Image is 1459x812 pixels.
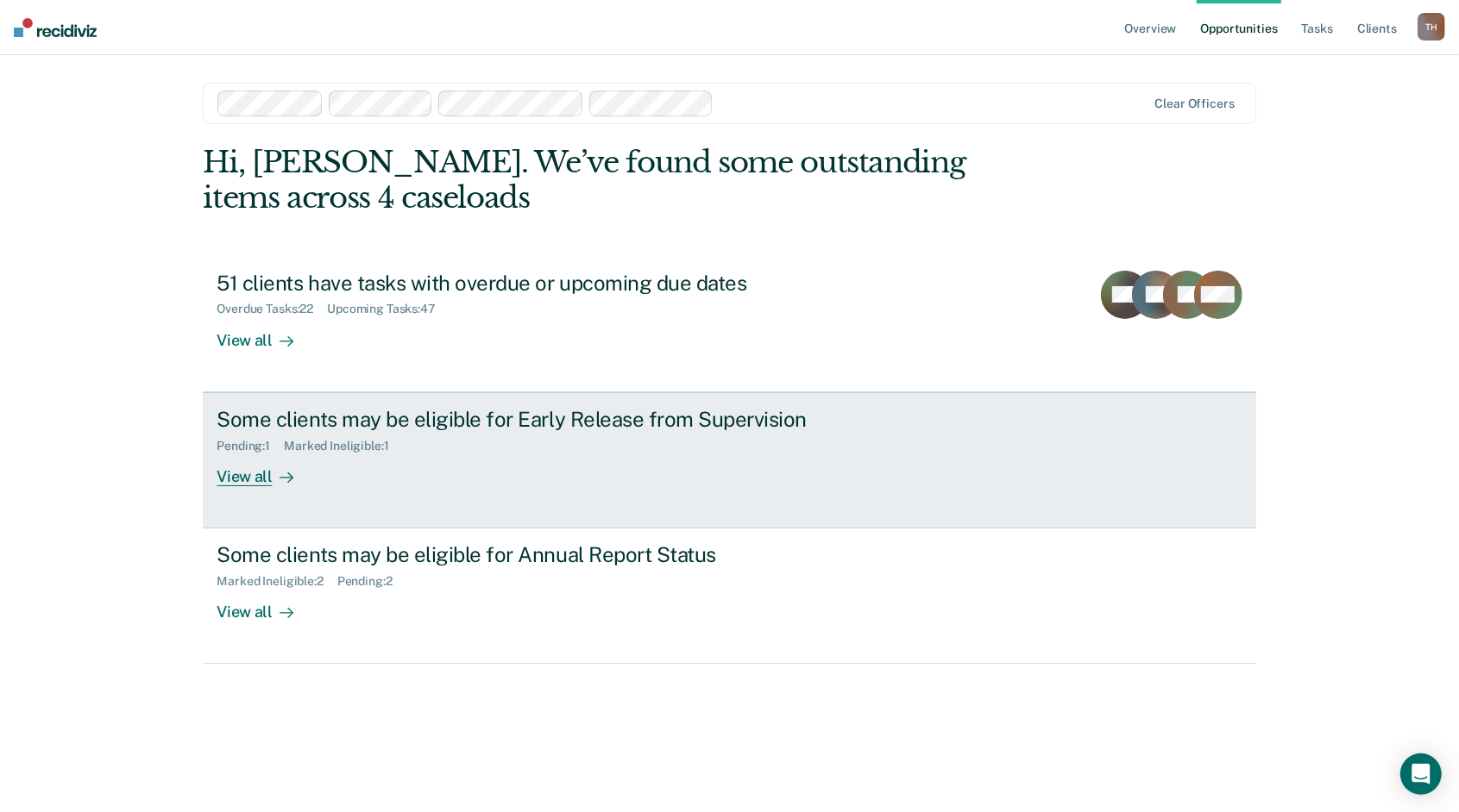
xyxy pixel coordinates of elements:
[203,257,1255,392] a: 51 clients have tasks with overdue or upcoming due datesOverdue Tasks:22Upcoming Tasks:47View all
[217,589,313,622] div: View all
[203,528,1255,664] a: Some clients may be eligible for Annual Report StatusMarked Ineligible:2Pending:2View all
[217,574,336,589] div: Marked Ineligible : 2
[14,18,97,37] img: Recidiviz
[217,316,313,350] div: View all
[217,453,313,486] div: View all
[217,542,822,567] div: Some clients may be eligible for Annual Report Status
[337,574,406,589] div: Pending : 2
[284,439,402,453] div: Marked Ineligible : 1
[203,392,1255,528] a: Some clients may be eligible for Early Release from SupervisionPending:1Marked Ineligible:1View all
[1418,13,1445,41] div: T H
[203,145,1045,215] div: Hi, [PERSON_NAME]. We’ve found some outstanding items across 4 caseloads
[327,302,450,316] div: Upcoming Tasks : 47
[217,302,327,316] div: Overdue Tasks : 22
[217,271,822,296] div: 51 clients have tasks with overdue or upcoming due dates
[217,407,822,432] div: Some clients may be eligible for Early Release from Supervision
[1400,753,1442,795] div: Open Intercom Messenger
[1418,13,1445,41] button: TH
[217,439,284,453] div: Pending : 1
[1155,97,1235,111] div: Clear officers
